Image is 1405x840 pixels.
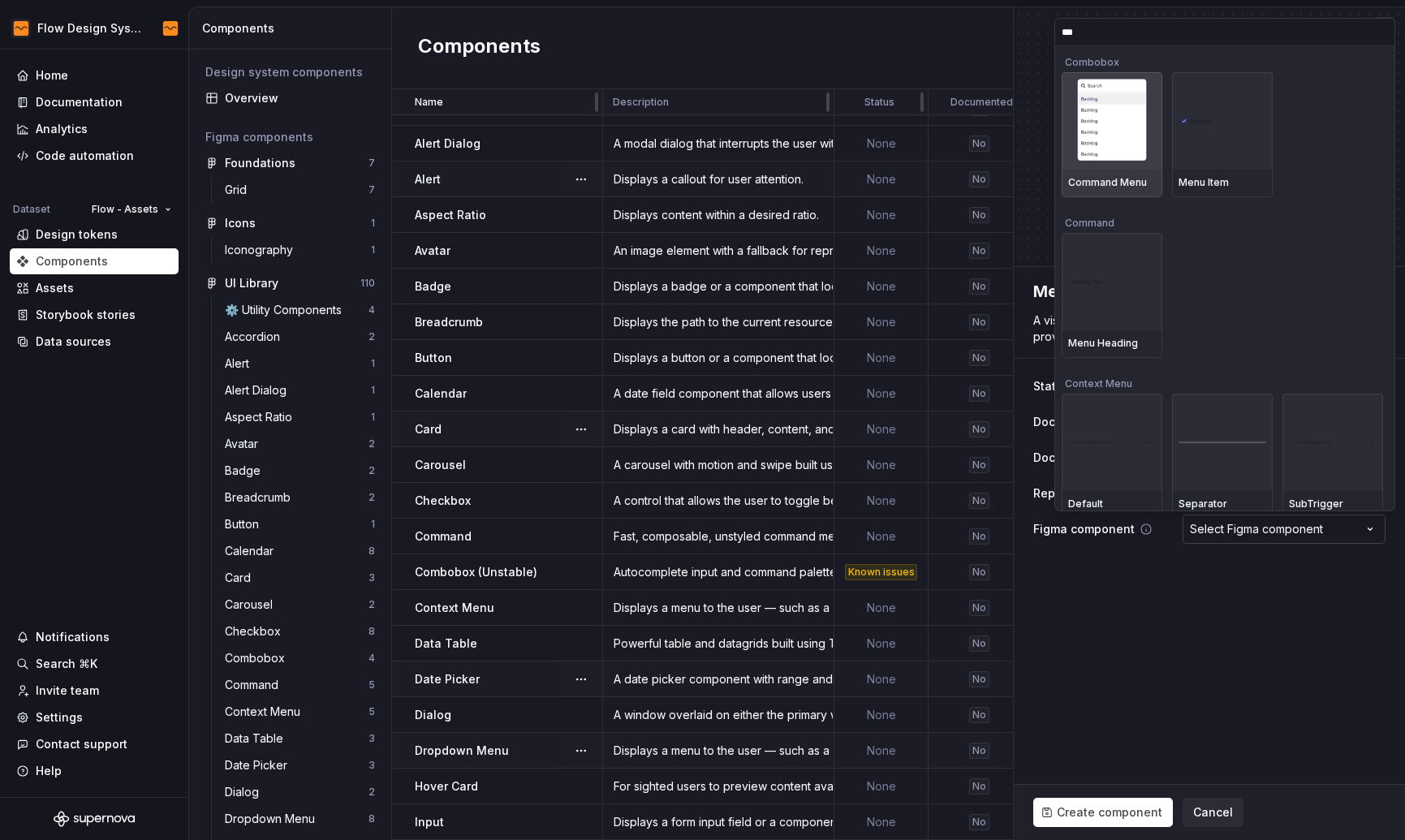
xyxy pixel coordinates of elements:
div: Default [1068,498,1156,510]
div: Context Menu [1062,368,1383,394]
div: Command Menu [1068,176,1156,189]
div: Menu Item [1179,176,1266,189]
div: Combobox [1062,46,1383,72]
div: SubTrigger [1289,498,1377,510]
div: Command [1062,207,1383,233]
div: Separator [1179,498,1266,510]
div: Menu Heading [1068,337,1156,350]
